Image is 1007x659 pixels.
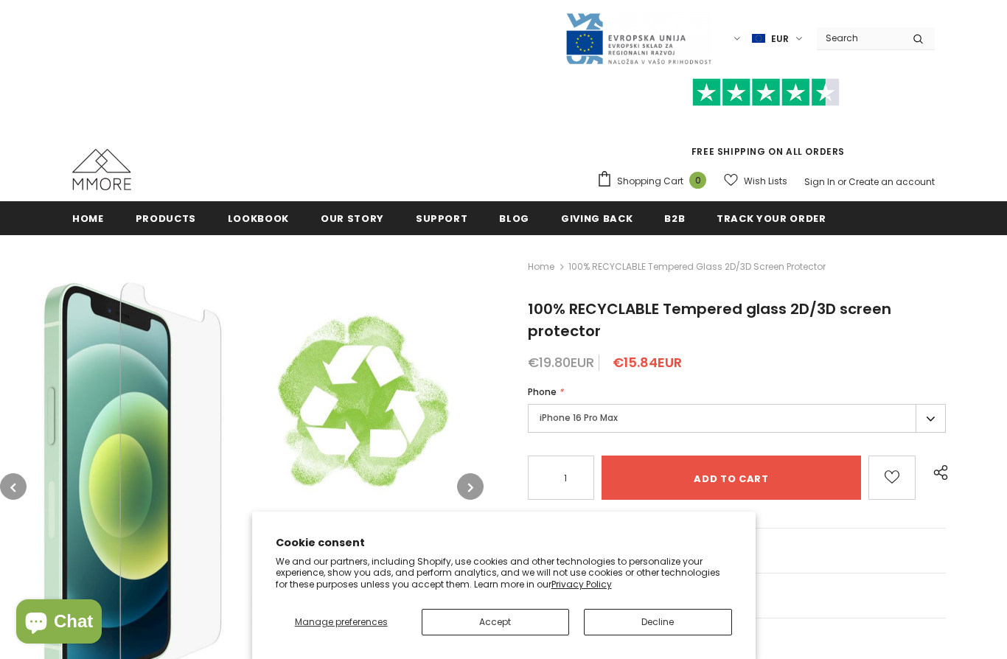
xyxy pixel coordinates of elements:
[416,212,468,226] span: support
[276,609,407,635] button: Manage preferences
[528,353,594,372] span: €19.80EUR
[295,616,388,628] span: Manage preferences
[771,32,789,46] span: EUR
[72,149,131,190] img: MMORE Cases
[136,212,196,226] span: Products
[596,85,935,158] span: FREE SHIPPING ON ALL ORDERS
[613,353,682,372] span: €15.84EUR
[565,32,712,44] a: Javni Razpis
[499,212,529,226] span: Blog
[422,609,569,635] button: Accept
[568,258,826,276] span: 100% RECYCLABLE Tempered glass 2D/3D screen protector
[744,174,787,189] span: Wish Lists
[617,174,683,189] span: Shopping Cart
[136,201,196,234] a: Products
[565,12,712,66] img: Javni Razpis
[228,201,289,234] a: Lookbook
[717,212,826,226] span: Track your order
[416,201,468,234] a: support
[561,201,633,234] a: Giving back
[528,258,554,276] a: Home
[664,212,685,226] span: B2B
[321,212,384,226] span: Our Story
[228,212,289,226] span: Lookbook
[596,106,935,144] iframe: Customer reviews powered by Trustpilot
[584,609,731,635] button: Decline
[817,27,902,49] input: Search Site
[276,556,732,590] p: We and our partners, including Shopify, use cookies and other technologies to personalize your ex...
[12,599,106,647] inbox-online-store-chat: Shopify online store chat
[72,201,104,234] a: Home
[717,201,826,234] a: Track your order
[528,404,946,433] label: iPhone 16 Pro Max
[804,175,835,188] a: Sign In
[561,212,633,226] span: Giving back
[602,456,862,500] input: Add to cart
[499,201,529,234] a: Blog
[551,578,612,590] a: Privacy Policy
[72,212,104,226] span: Home
[321,201,384,234] a: Our Story
[849,175,935,188] a: Create an account
[528,386,557,398] span: Phone
[528,299,891,341] span: 100% RECYCLABLE Tempered glass 2D/3D screen protector
[724,168,787,194] a: Wish Lists
[837,175,846,188] span: or
[692,78,840,107] img: Trust Pilot Stars
[276,535,732,551] h2: Cookie consent
[689,172,706,189] span: 0
[596,170,714,192] a: Shopping Cart 0
[664,201,685,234] a: B2B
